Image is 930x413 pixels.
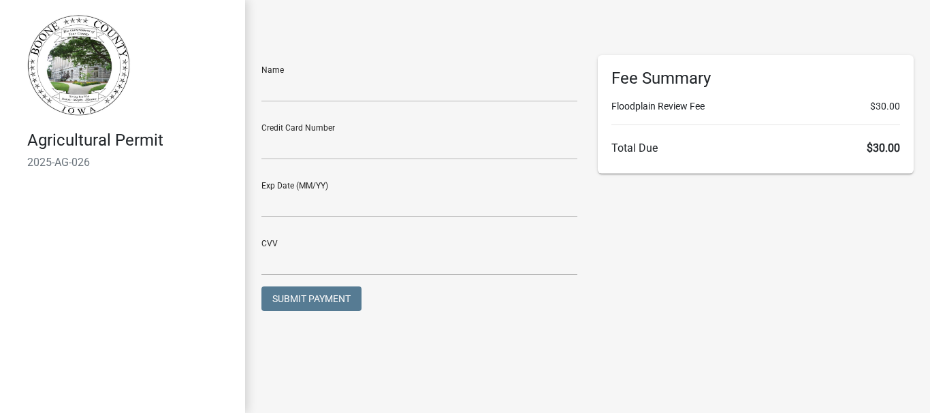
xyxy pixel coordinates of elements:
li: Floodplain Review Fee [611,99,900,114]
h6: 2025-AG-026 [27,156,234,169]
button: Submit Payment [261,286,362,311]
span: Submit Payment [272,293,351,304]
h6: Total Due [611,142,900,154]
h4: Agricultural Permit [27,131,234,150]
span: $30.00 [867,142,900,154]
img: Boone County, Iowa [27,14,131,116]
h6: Fee Summary [611,69,900,88]
span: $30.00 [870,99,900,114]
